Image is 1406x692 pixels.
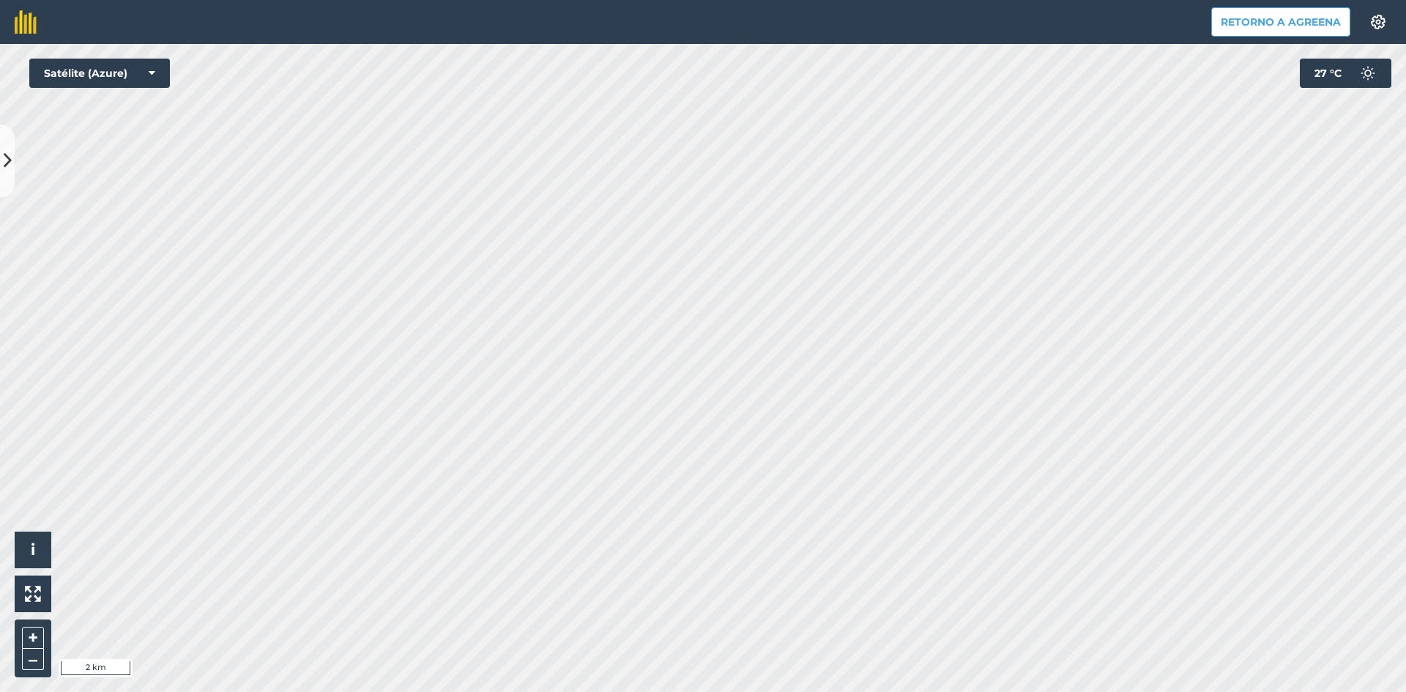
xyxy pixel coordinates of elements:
[22,627,44,649] button: +
[1369,15,1387,29] img: Um ícone de engrenagem
[22,649,44,670] button: –
[29,59,170,88] button: Satélite (Azure)
[15,532,51,568] button: i
[1353,59,1383,88] img: svg+xml;base64,PD94bWwgdmVyc2lvbj0iMS4wIiBlbmNvZGluZz0idXRmLTgiPz4KPCEtLSBHZW5lcmF0b3I6IEFkb2JlIE...
[1314,67,1327,80] font: 27
[1330,67,1334,80] font: °
[25,586,41,602] img: Quatro setas, uma apontando para cima à esquerda, uma para cima à direita, uma para baixo à direi...
[15,10,37,34] img: Logotipo fieldmargin
[31,540,35,559] span: i
[1211,7,1350,37] button: Retorno a Agreena
[44,67,127,80] font: Satélite (Azure)
[1334,67,1342,80] font: C
[1221,15,1341,29] font: Retorno a Agreena
[1300,59,1391,88] button: 27 °C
